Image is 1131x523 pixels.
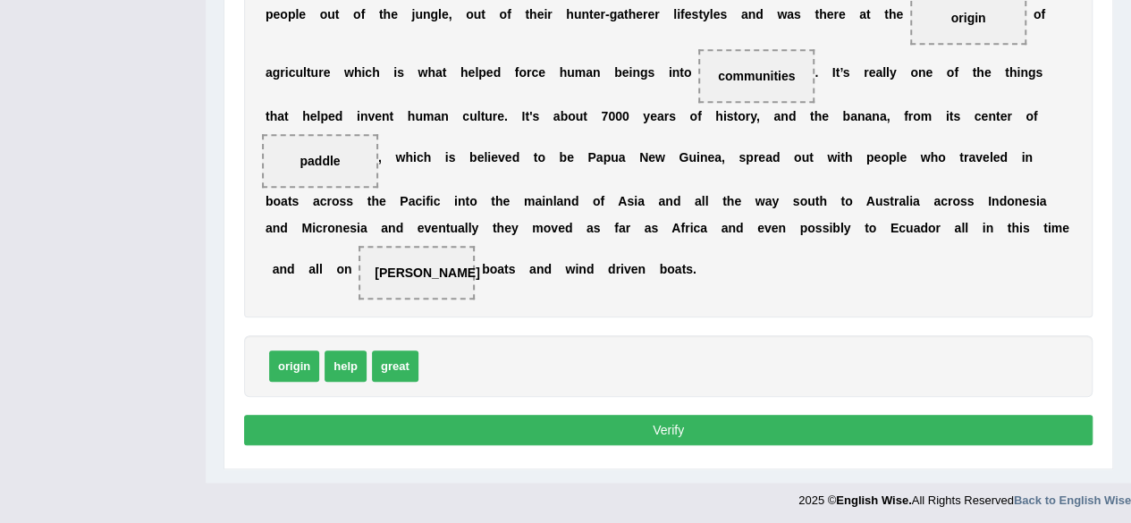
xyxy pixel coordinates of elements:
b: g [430,7,438,21]
b: d [494,65,502,80]
b: r [493,109,497,123]
b: e [896,7,903,21]
b: l [303,65,307,80]
b: e [477,150,485,164]
b: . [504,109,508,123]
b: i [837,150,840,164]
b: t [840,150,845,164]
b: , [378,150,382,164]
b: h [845,150,853,164]
b: ' [529,109,532,123]
b: s [953,109,960,123]
b: a [596,150,603,164]
b: p [889,150,897,164]
b: o [353,7,361,21]
b: p [320,109,328,123]
b: o [794,150,802,164]
b: l [882,65,886,80]
b: o [466,7,474,21]
b: h [302,109,310,123]
b: s [669,109,676,123]
b: h [889,7,897,21]
b: y [750,109,756,123]
b: t [866,7,871,21]
b: s [843,65,850,80]
b: i [677,7,680,21]
b: b [614,65,622,80]
b: i [285,65,289,80]
b: e [505,150,512,164]
b: e [868,65,875,80]
b: e [981,109,988,123]
b: t [624,7,629,21]
b: f [680,7,685,21]
b: w [344,65,354,80]
b: l [475,65,478,80]
b: e [648,150,655,164]
b: a [765,150,772,164]
b: u [311,65,319,80]
b: s [720,7,727,21]
b: e [1000,109,1007,123]
b: n [382,109,390,123]
b: h [629,7,637,21]
b: h [460,65,468,80]
b: r [908,109,913,123]
span: Drop target [698,49,814,103]
b: a [266,65,273,80]
b: s [449,150,456,164]
b: r [864,65,868,80]
b: u [574,7,582,21]
b: e [826,7,833,21]
b: h [976,65,984,80]
b: e [713,7,721,21]
b: r [643,7,647,21]
b: e [874,150,881,164]
b: h [814,109,822,123]
b: w [777,7,787,21]
b: o [537,150,545,164]
b: f [1034,109,1038,123]
b: u [415,109,423,123]
b: r [280,65,284,80]
b: i [544,7,547,21]
b: p [266,7,274,21]
b: o [947,65,955,80]
b: a [865,109,872,123]
b: r [964,150,968,164]
b: j [411,7,415,21]
b: y [703,7,710,21]
b: t [589,7,594,21]
b: t [525,109,529,123]
b: s [532,109,539,123]
b: s [739,150,746,164]
b: u [469,109,477,123]
b: n [423,7,431,21]
b: p [603,150,611,164]
b: t [1005,65,1009,80]
b: r [600,7,604,21]
a: Back to English Wise [1014,493,1131,507]
span: communities [718,69,795,83]
b: a [657,109,664,123]
b: f [697,109,702,123]
b: t [698,7,703,21]
b: n [918,65,926,80]
b: f [507,7,511,21]
b: s [647,65,654,80]
b: , [722,150,725,164]
b: r [318,65,323,80]
b: o [938,150,946,164]
b: l [317,109,321,123]
b: u [474,7,482,21]
b: e [984,65,992,80]
b: a [773,109,781,123]
b: f [515,65,519,80]
b: l [896,150,899,164]
b: u [576,109,584,123]
b: h [529,7,537,21]
b: f [954,65,958,80]
b: p [288,7,296,21]
b: i [669,65,672,80]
